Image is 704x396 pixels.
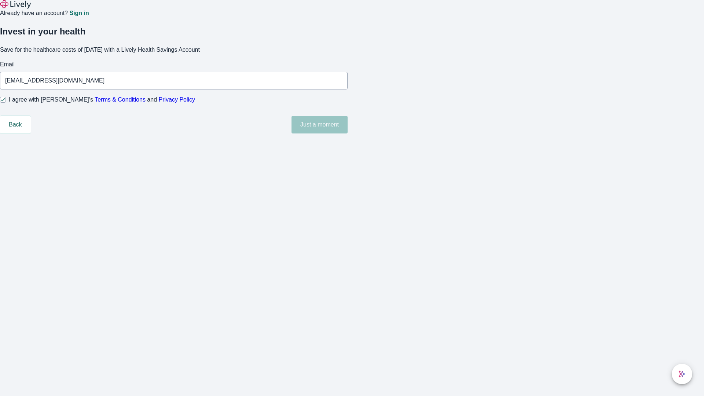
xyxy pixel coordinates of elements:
button: chat [672,364,692,384]
svg: Lively AI Assistant [678,370,686,378]
a: Privacy Policy [159,96,195,103]
span: I agree with [PERSON_NAME]’s and [9,95,195,104]
a: Terms & Conditions [95,96,146,103]
a: Sign in [69,10,89,16]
